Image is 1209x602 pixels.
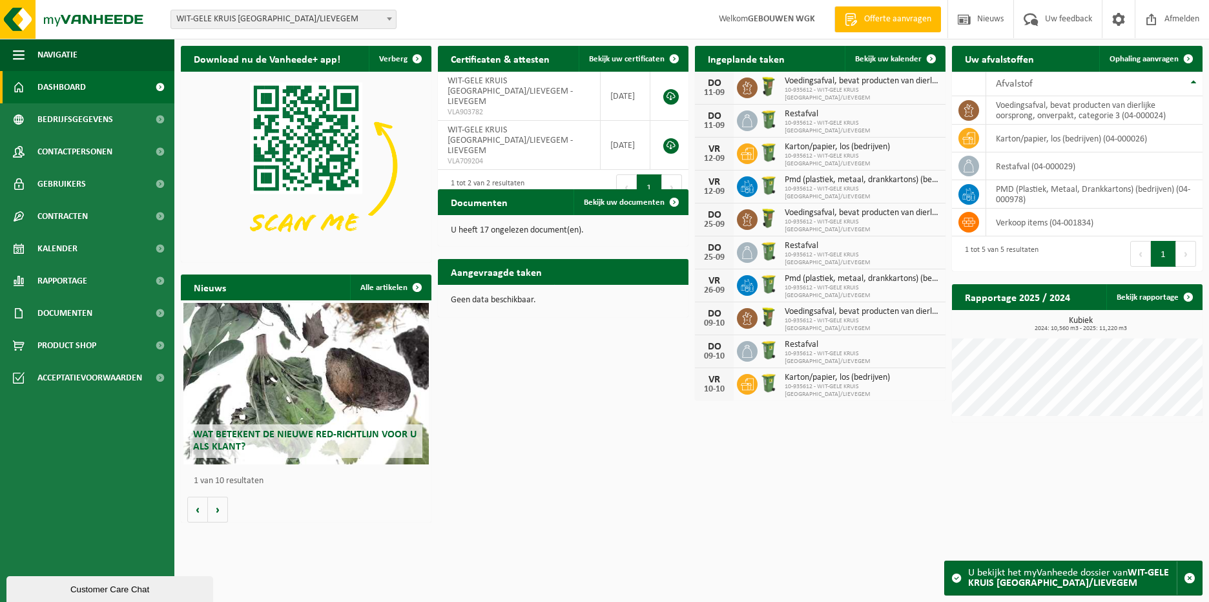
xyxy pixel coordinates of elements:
[1151,241,1176,267] button: 1
[785,340,939,350] span: Restafval
[701,342,727,352] div: DO
[785,373,939,383] span: Karton/papier, los (bedrijven)
[701,220,727,229] div: 25-09
[579,46,687,72] a: Bekijk uw certificaten
[37,200,88,233] span: Contracten
[37,168,86,200] span: Gebruikers
[573,189,687,215] a: Bekijk uw documenten
[758,207,780,229] img: WB-0060-HPE-GN-51
[438,46,563,71] h2: Certificaten & attesten
[695,46,798,71] h2: Ingeplande taken
[785,241,939,251] span: Restafval
[758,174,780,196] img: WB-0240-HPE-GN-51
[379,55,408,63] span: Verberg
[785,175,939,185] span: Pmd (plastiek, metaal, drankkartons) (bedrijven)
[438,259,555,284] h2: Aangevraagde taken
[662,174,682,200] button: Next
[701,144,727,154] div: VR
[701,210,727,220] div: DO
[187,497,208,523] button: Vorige
[438,189,521,214] h2: Documenten
[701,111,727,121] div: DO
[758,372,780,394] img: WB-0240-HPE-GN-51
[194,477,425,486] p: 1 van 10 resultaten
[952,46,1047,71] h2: Uw afvalstoffen
[208,497,228,523] button: Volgende
[785,274,939,284] span: Pmd (plastiek, metaal, drankkartons) (bedrijven)
[986,152,1203,180] td: restafval (04-000029)
[785,350,939,366] span: 10-935612 - WIT-GELE KRUIS [GEOGRAPHIC_DATA]/LIEVEGEM
[958,240,1038,268] div: 1 tot 5 van 5 resultaten
[701,187,727,196] div: 12-09
[958,317,1203,332] h3: Kubiek
[701,319,727,328] div: 09-10
[37,297,92,329] span: Documenten
[701,177,727,187] div: VR
[451,226,676,235] p: U heeft 17 ongelezen document(en).
[1176,241,1196,267] button: Next
[701,352,727,361] div: 09-10
[6,574,216,602] iframe: chat widget
[758,273,780,295] img: WB-0240-HPE-GN-51
[996,79,1033,89] span: Afvalstof
[785,87,939,102] span: 10-935612 - WIT-GELE KRUIS [GEOGRAPHIC_DATA]/LIEVEGEM
[448,125,573,156] span: WIT-GELE KRUIS [GEOGRAPHIC_DATA]/LIEVEGEM - LIEVEGEM
[37,39,77,71] span: Navigatie
[758,109,780,130] img: WB-0240-HPE-GN-51
[701,385,727,394] div: 10-10
[37,71,86,103] span: Dashboard
[451,296,676,305] p: Geen data beschikbaar.
[855,55,922,63] span: Bekijk uw kalender
[170,10,397,29] span: WIT-GELE KRUIS OOST-VLAANDEREN/LIEVEGEM
[701,286,727,295] div: 26-09
[1099,46,1201,72] a: Ophaling aanvragen
[701,253,727,262] div: 25-09
[448,107,590,118] span: VLA903782
[37,329,96,362] span: Product Shop
[1130,241,1151,267] button: Previous
[1106,284,1201,310] a: Bekijk rapportage
[369,46,430,72] button: Verberg
[785,383,939,399] span: 10-935612 - WIT-GELE KRUIS [GEOGRAPHIC_DATA]/LIEVEGEM
[785,251,939,267] span: 10-935612 - WIT-GELE KRUIS [GEOGRAPHIC_DATA]/LIEVEGEM
[37,136,112,168] span: Contactpersonen
[448,156,590,167] span: VLA709204
[758,339,780,361] img: WB-0240-HPE-GN-51
[785,218,939,234] span: 10-935612 - WIT-GELE KRUIS [GEOGRAPHIC_DATA]/LIEVEGEM
[785,208,939,218] span: Voedingsafval, bevat producten van dierlijke oorsprong, onverpakt, categorie 3
[37,362,142,394] span: Acceptatievoorwaarden
[785,142,939,152] span: Karton/papier, los (bedrijven)
[701,121,727,130] div: 11-09
[350,275,430,300] a: Alle artikelen
[181,275,239,300] h2: Nieuws
[785,119,939,135] span: 10-935612 - WIT-GELE KRUIS [GEOGRAPHIC_DATA]/LIEVEGEM
[37,103,113,136] span: Bedrijfsgegevens
[193,430,417,452] span: Wat betekent de nieuwe RED-richtlijn voor u als klant?
[845,46,944,72] a: Bekijk uw kalender
[968,568,1169,588] strong: WIT-GELE KRUIS [GEOGRAPHIC_DATA]/LIEVEGEM
[448,76,573,107] span: WIT-GELE KRUIS [GEOGRAPHIC_DATA]/LIEVEGEM - LIEVEGEM
[37,233,77,265] span: Kalender
[758,306,780,328] img: WB-0060-HPE-GN-51
[785,152,939,168] span: 10-935612 - WIT-GELE KRUIS [GEOGRAPHIC_DATA]/LIEVEGEM
[952,284,1083,309] h2: Rapportage 2025 / 2024
[637,174,662,200] button: 1
[1110,55,1179,63] span: Ophaling aanvragen
[986,125,1203,152] td: karton/papier, los (bedrijven) (04-000026)
[785,307,939,317] span: Voedingsafval, bevat producten van dierlijke oorsprong, onverpakt, categorie 3
[785,76,939,87] span: Voedingsafval, bevat producten van dierlijke oorsprong, onverpakt, categorie 3
[986,96,1203,125] td: voedingsafval, bevat producten van dierlijke oorsprong, onverpakt, categorie 3 (04-000024)
[584,198,665,207] span: Bekijk uw documenten
[958,326,1203,332] span: 2024: 10,560 m3 - 2025: 11,220 m3
[589,55,665,63] span: Bekijk uw certificaten
[785,185,939,201] span: 10-935612 - WIT-GELE KRUIS [GEOGRAPHIC_DATA]/LIEVEGEM
[785,317,939,333] span: 10-935612 - WIT-GELE KRUIS [GEOGRAPHIC_DATA]/LIEVEGEM
[701,78,727,88] div: DO
[701,309,727,319] div: DO
[758,141,780,163] img: WB-0240-HPE-GN-51
[758,240,780,262] img: WB-0240-HPE-GN-51
[701,375,727,385] div: VR
[601,72,650,121] td: [DATE]
[181,46,353,71] h2: Download nu de Vanheede+ app!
